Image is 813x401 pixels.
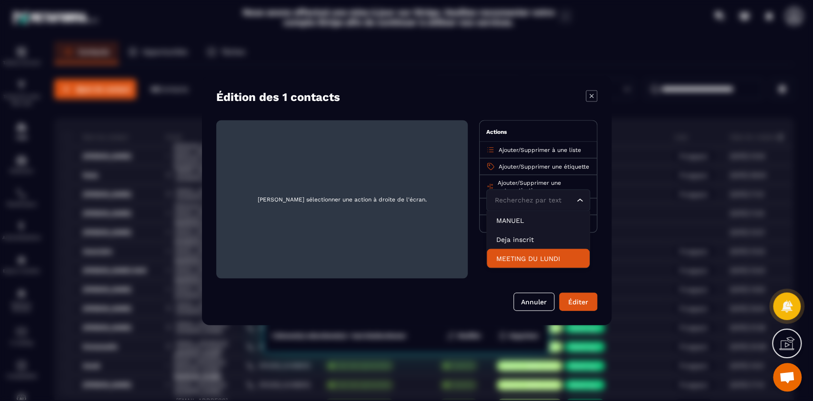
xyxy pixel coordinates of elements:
span: Supprimer à une liste [521,147,581,153]
span: Actions [486,129,507,135]
span: Ajouter [499,147,518,153]
div: Ouvrir le chat [773,363,802,391]
p: MANUEL [496,216,580,225]
span: Ajouter [499,163,518,170]
span: [PERSON_NAME] sélectionner une action à droite de l'écran. [224,128,460,271]
button: Annuler [513,293,554,311]
span: Ajouter [497,180,517,186]
span: Supprimer une automatisation [497,180,561,194]
p: Deja inscrit [496,235,580,244]
button: Éditer [559,293,597,311]
h4: Édition des 1 contacts [216,90,340,104]
span: Supprimer une étiquette [521,163,589,170]
p: / [499,146,581,154]
input: Search for option [492,195,574,206]
p: / [499,163,589,170]
p: / [497,179,590,194]
div: Search for option [486,190,590,211]
p: MEETING DU LUNDI [496,254,580,263]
